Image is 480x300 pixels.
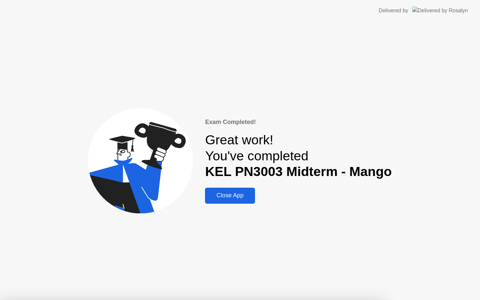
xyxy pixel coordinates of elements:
div: Delivered by [379,7,408,15]
b: KEL PN3003 Midterm - Mango [205,164,392,179]
div: Great work! You've completed [205,132,392,180]
div: Exam Completed! [205,118,392,127]
div: Close App [207,192,253,199]
img: Delivered by Rosalyn [412,7,468,14]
